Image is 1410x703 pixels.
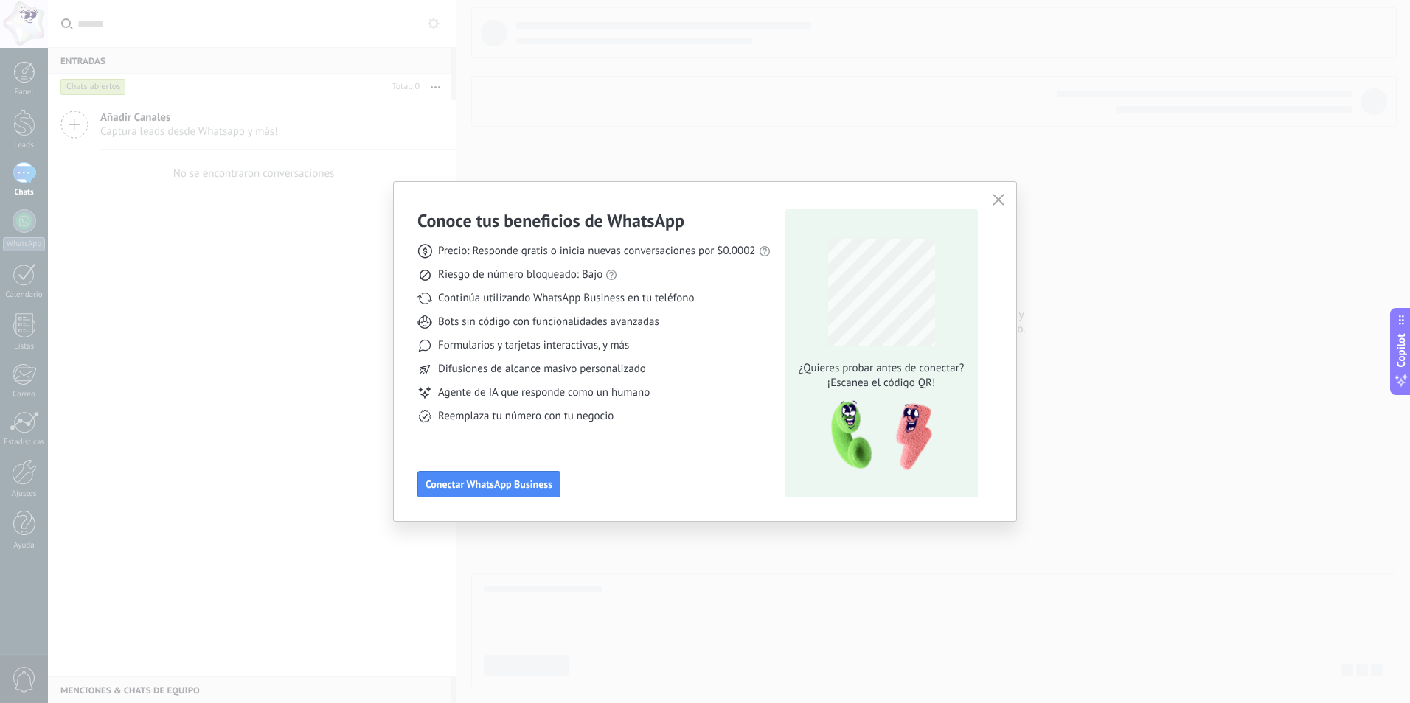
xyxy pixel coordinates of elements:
[438,244,756,259] span: Precio: Responde gratis o inicia nuevas conversaciones por $0.0002
[438,267,602,282] span: Riesgo de número bloqueado: Bajo
[819,396,935,475] img: qr-pic-1x.png
[794,376,968,391] span: ¡Escanea el código QR!
[417,471,560,497] button: Conectar WhatsApp Business
[438,385,650,400] span: Agente de IA que responde como un humano
[1394,334,1409,368] span: Copilot
[426,479,552,489] span: Conectar WhatsApp Business
[438,291,694,306] span: Continúa utilizando WhatsApp Business en tu teléfono
[438,315,659,329] span: Bots sin código con funcionalidades avanzadas
[438,362,646,377] span: Difusiones de alcance masivo personalizado
[417,209,684,232] h3: Conoce tus beneficios de WhatsApp
[438,338,629,353] span: Formularios y tarjetas interactivas, y más
[794,361,968,376] span: ¿Quieres probar antes de conectar?
[438,409,614,424] span: Reemplaza tu número con tu negocio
